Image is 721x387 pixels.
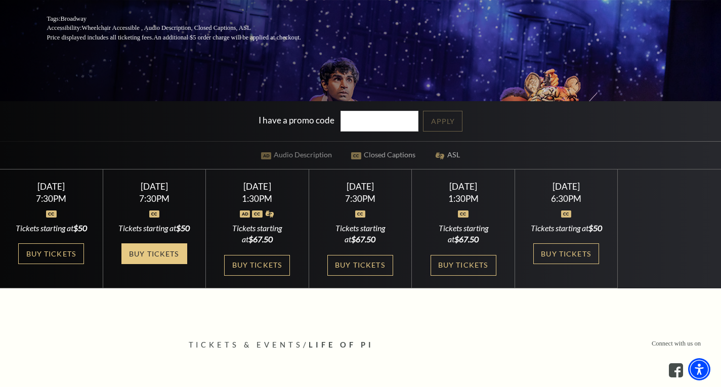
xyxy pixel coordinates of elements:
span: $50 [176,223,190,233]
span: Tickets & Events [189,340,304,349]
a: Buy Tickets [18,243,84,264]
p: Tags: [47,14,325,24]
div: 1:30PM [424,194,502,203]
p: Price displayed includes all ticketing fees. [47,33,325,42]
span: Wheelchair Accessible , Audio Description, Closed Captions, ASL [81,24,250,31]
a: Buy Tickets [327,255,393,276]
a: Buy Tickets [431,255,496,276]
p: Accessibility: [47,23,325,33]
p: Connect with us on [652,339,701,349]
div: Tickets starting at [115,223,193,234]
span: Broadway [60,15,87,22]
div: Accessibility Menu [688,358,710,380]
div: Tickets starting at [424,223,502,245]
div: [DATE] [527,181,606,192]
div: [DATE] [12,181,91,192]
label: I have a promo code [259,115,334,125]
div: [DATE] [115,181,193,192]
span: $67.50 [248,234,273,244]
a: Buy Tickets [121,243,187,264]
span: $67.50 [454,234,479,244]
span: Life of Pi [309,340,374,349]
div: 6:30PM [527,194,606,203]
div: 7:30PM [115,194,193,203]
div: 1:30PM [218,194,296,203]
span: $50 [588,223,602,233]
span: $67.50 [351,234,375,244]
div: Tickets starting at [218,223,296,245]
div: 7:30PM [321,194,399,203]
span: An additional $5 order charge will be applied at checkout. [153,34,301,41]
a: Buy Tickets [224,255,290,276]
div: [DATE] [218,181,296,192]
a: Buy Tickets [533,243,599,264]
p: / [189,339,533,352]
div: Tickets starting at [12,223,91,234]
div: Tickets starting at [321,223,399,245]
span: $50 [73,223,87,233]
a: facebook - open in a new tab [669,363,683,377]
div: 7:30PM [12,194,91,203]
div: [DATE] [424,181,502,192]
div: Tickets starting at [527,223,606,234]
div: [DATE] [321,181,399,192]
